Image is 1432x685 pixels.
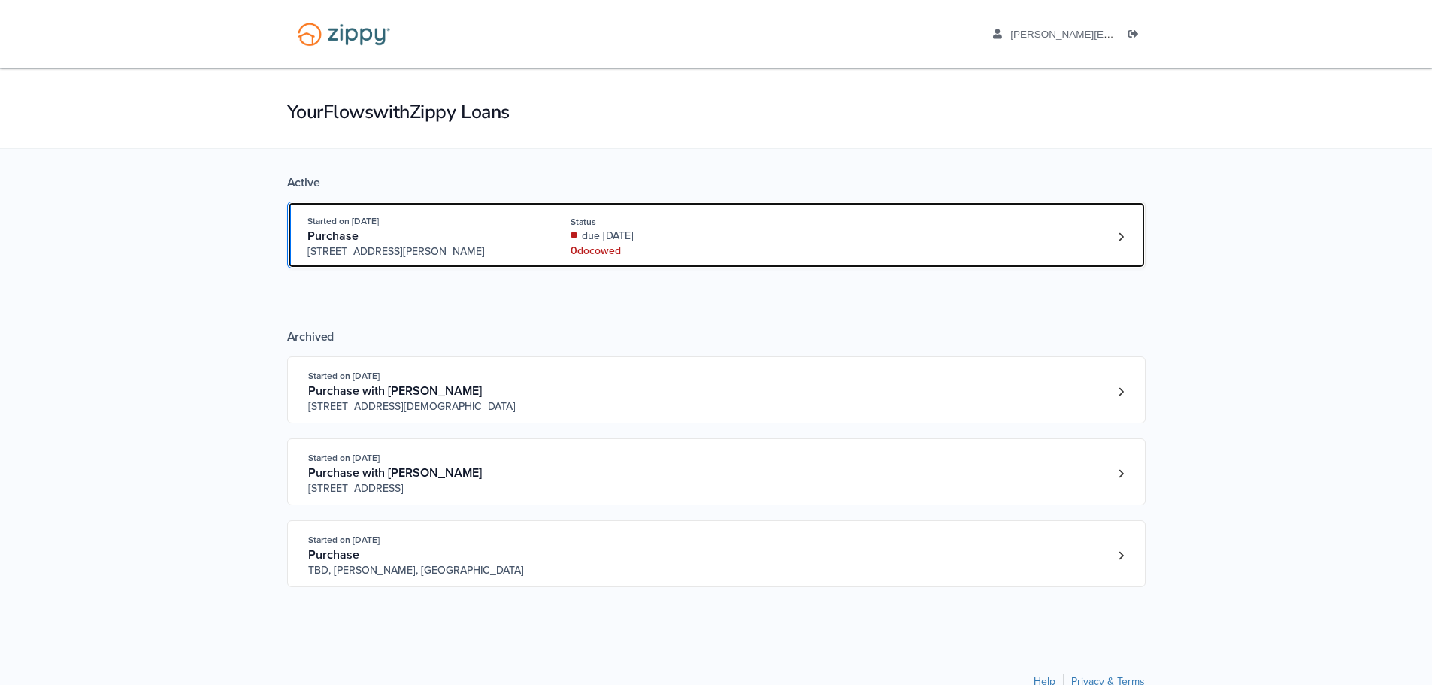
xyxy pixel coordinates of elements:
[308,371,380,381] span: Started on [DATE]
[308,465,482,480] span: Purchase with [PERSON_NAME]
[571,229,771,244] div: due [DATE]
[287,329,1146,344] div: Archived
[1128,29,1145,44] a: Log out
[287,202,1146,268] a: Open loan 4190585
[308,563,537,578] span: TBD, [PERSON_NAME], [GEOGRAPHIC_DATA]
[307,229,359,244] span: Purchase
[308,399,537,414] span: [STREET_ADDRESS][DEMOGRAPHIC_DATA]
[287,356,1146,423] a: Open loan 3994028
[1110,226,1133,248] a: Loan number 4190585
[1110,544,1133,567] a: Loan number 3940633
[1010,29,1349,40] span: nolan.sarah@mail.com
[571,215,771,229] div: Status
[308,535,380,545] span: Started on [DATE]
[287,99,1146,125] h1: Your Flows with Zippy Loans
[308,453,380,463] span: Started on [DATE]
[308,547,359,562] span: Purchase
[307,216,379,226] span: Started on [DATE]
[993,29,1350,44] a: edit profile
[287,438,1146,505] a: Open loan 3993150
[307,244,537,259] span: [STREET_ADDRESS][PERSON_NAME]
[308,383,482,399] span: Purchase with [PERSON_NAME]
[571,244,771,259] div: 0 doc owed
[308,481,537,496] span: [STREET_ADDRESS]
[1110,462,1133,485] a: Loan number 3993150
[1110,380,1133,403] a: Loan number 3994028
[288,15,400,53] img: Logo
[287,175,1146,190] div: Active
[287,520,1146,587] a: Open loan 3940633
